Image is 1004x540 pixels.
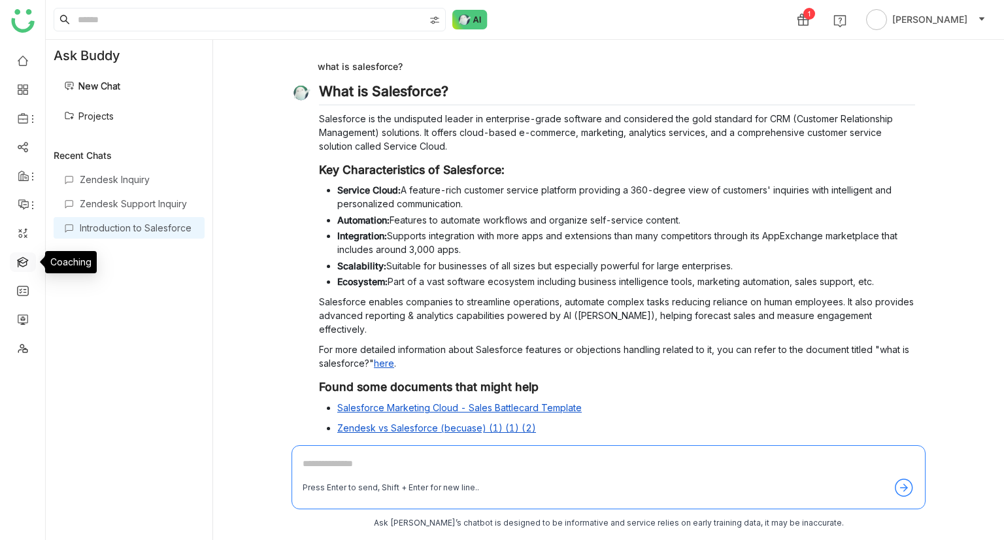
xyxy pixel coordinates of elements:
[337,259,915,273] li: Suitable for businesses of all sizes but especially powerful for large enterprises.
[863,9,988,30] button: [PERSON_NAME]
[292,57,310,75] img: 684be972847de31b02b70467
[319,295,915,336] p: Salesforce enables companies to streamline operations, automate complex tasks reducing reliance o...
[80,222,194,233] div: Introduction to Salesforce
[337,276,388,287] strong: Ecosystem:
[64,80,120,92] a: New Chat
[337,213,915,227] li: Features to automate workflows and organize self-service content.
[892,12,967,27] span: [PERSON_NAME]
[337,183,915,211] li: A feature-rich customer service platform providing a 360-degree view of customers' inquiries with...
[80,174,194,185] div: Zendesk Inquiry
[319,112,915,153] p: Salesforce is the undisputed leader in enterprise-grade software and considered the gold standard...
[319,163,915,177] h3: Key Characteristics of Salesforce:
[319,83,915,105] h2: What is Salesforce?
[833,14,846,27] img: help.svg
[45,251,97,273] div: Coaching
[80,198,194,209] div: Zendesk Support Inquiry
[803,8,815,20] div: 1
[866,9,887,30] img: avatar
[292,517,926,530] div: Ask [PERSON_NAME]’s chatbot is designed to be informative and service relies on early training da...
[337,214,390,226] strong: Automation:
[337,230,387,241] strong: Integration:
[337,275,915,288] li: Part of a vast software ecosystem including business intelligence tools, marketing automation, sa...
[303,482,479,494] div: Press Enter to send, Shift + Enter for new line..
[11,9,35,33] img: logo
[337,422,536,433] a: Zendesk vs Salesforce (becuase) (1) (1) (2)
[337,229,915,256] li: Supports integration with more apps and extensions than many competitors through its AppExchange ...
[292,57,915,75] div: what is salesforce?
[319,343,915,370] p: For more detailed information about Salesforce features or objections handling related to it, you...
[64,110,114,122] a: Projects
[54,150,205,161] div: Recent Chats
[337,260,386,271] strong: Scalability:
[452,10,488,29] img: ask-buddy-normal.svg
[337,402,582,413] a: Salesforce Marketing Cloud - Sales Battlecard Template
[429,15,440,25] img: search-type.svg
[46,40,212,71] div: Ask Buddy
[319,380,915,394] h3: Found some documents that might help
[337,184,401,195] strong: Service Cloud:
[374,358,394,369] a: here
